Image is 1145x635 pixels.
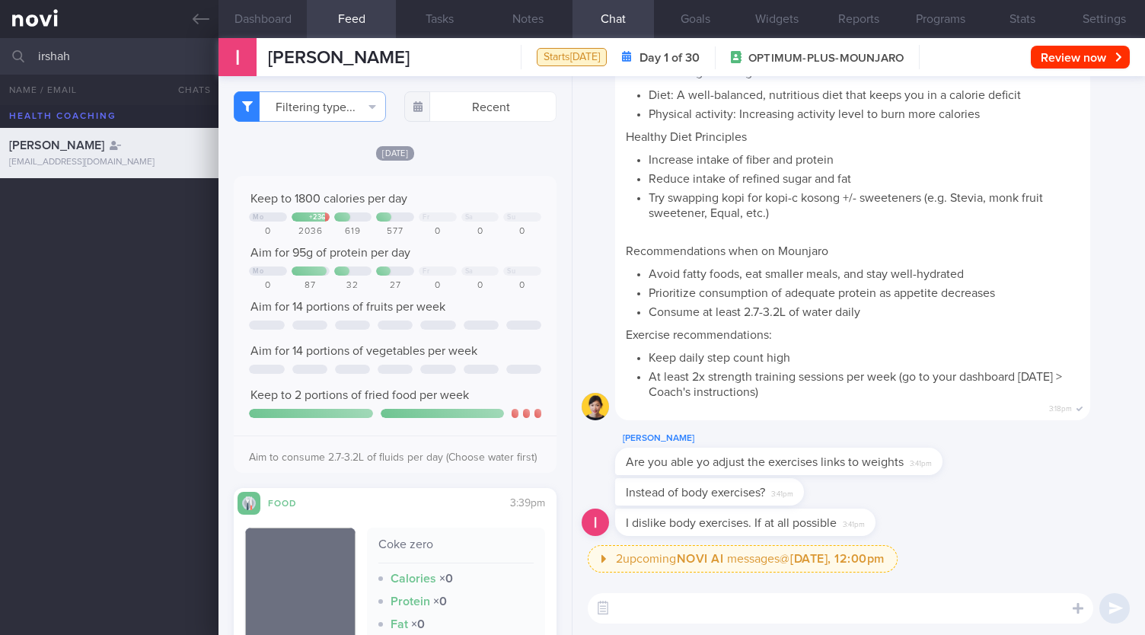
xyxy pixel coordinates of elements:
[9,139,104,152] span: [PERSON_NAME]
[158,75,218,105] button: Chats
[649,84,1080,103] li: Diet: A well-balanced, nutritious diet that keeps you in a calorie deficit
[423,267,429,276] div: Fr
[419,280,457,292] div: 0
[423,213,429,222] div: Fr
[1049,400,1072,414] span: 3:18pm
[250,301,445,313] span: Aim for 14 portions of fruits per week
[507,267,515,276] div: Su
[649,168,1080,187] li: Reduce intake of refined sugar and fat
[391,618,408,630] strong: Fat
[649,187,1080,221] li: Try swapping kopi for kopi-c kosong +/- sweeteners (e.g. Stevia, monk fruit sweetener, Equal, etc.)
[748,51,904,66] span: OPTIMUM-PLUS-MOUNJARO
[649,346,1080,365] li: Keep daily step count high
[588,545,898,573] button: 2upcomingNOVI AI messages@[DATE], 12:00pm
[249,226,287,238] div: 0
[465,267,474,276] div: Sa
[843,515,865,530] span: 3:41pm
[292,226,330,238] div: 2036
[234,91,386,122] button: Filtering type...
[649,282,1080,301] li: Prioritize consumption of adequate protein as appetite decreases
[391,573,436,585] strong: Calories
[292,280,330,292] div: 87
[260,496,321,509] div: Food
[626,245,828,257] span: Recommendations when on Mounjaro
[411,618,425,630] strong: × 0
[503,280,541,292] div: 0
[433,595,447,608] strong: × 0
[503,226,541,238] div: 0
[9,157,209,168] div: [EMAIL_ADDRESS][DOMAIN_NAME]
[250,193,407,205] span: Keep to 1800 calories per day
[250,247,410,259] span: Aim for 95g of protein per day
[376,146,414,161] span: [DATE]
[378,537,534,563] div: Coke zero
[419,226,457,238] div: 0
[639,50,700,65] strong: Day 1 of 30
[268,49,410,67] span: [PERSON_NAME]
[649,148,1080,168] li: Increase intake of fiber and protein
[771,485,793,499] span: 3:41pm
[677,553,724,565] strong: NOVI AI
[249,452,537,463] span: Aim to consume 2.7-3.2L of fluids per day (Choose water first)
[334,226,372,238] div: 619
[250,389,469,401] span: Keep to 2 portions of fried food per week
[649,301,1080,320] li: Consume at least 2.7-3.2L of water daily
[626,131,747,143] span: Healthy Diet Principles
[649,103,1080,122] li: Physical activity: Increasing activity level to burn more calories
[910,455,932,469] span: 3:41pm
[376,226,414,238] div: 577
[461,280,499,292] div: 0
[507,213,515,222] div: Su
[626,487,765,499] span: Instead of body exercises?
[626,329,772,341] span: Exercise recommendations:
[537,48,607,67] div: Starts [DATE]
[510,498,545,509] span: 3:39pm
[615,429,988,448] div: [PERSON_NAME]
[253,267,263,276] div: Mo
[439,573,453,585] strong: × 0
[253,213,263,222] div: Mo
[250,345,477,357] span: Aim for 14 portions of vegetables per week
[626,517,837,529] span: I dislike body exercises. If at all possible
[334,280,372,292] div: 32
[626,456,904,468] span: Are you able yo adjust the exercises links to weights
[376,280,414,292] div: 27
[461,226,499,238] div: 0
[1031,46,1130,69] button: Review now
[249,280,287,292] div: 0
[649,263,1080,282] li: Avoid fatty foods, eat smaller meals, and stay well-hydrated
[391,595,430,608] strong: Protein
[790,553,885,565] strong: [DATE], 12:00pm
[465,213,474,222] div: Sa
[649,365,1080,400] li: At least 2x strength training sessions per week (go to your dashboard [DATE] > Coach's instructions)
[309,213,326,222] div: + 236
